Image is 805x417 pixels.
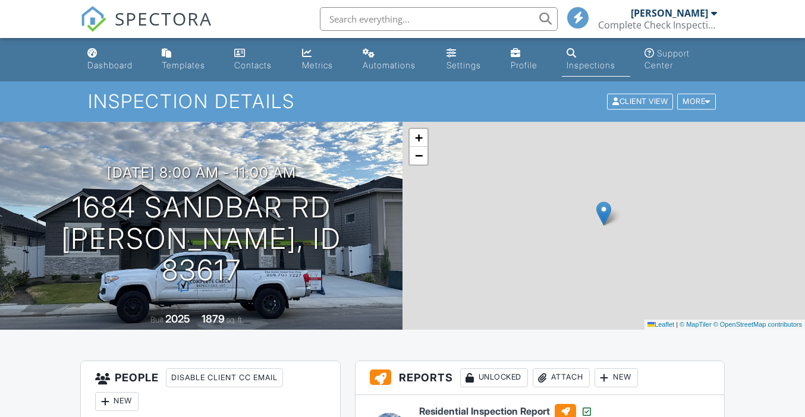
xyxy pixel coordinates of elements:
[157,43,220,77] a: Templates
[95,392,139,411] div: New
[80,6,106,32] img: The Best Home Inspection Software - Spectora
[19,192,383,286] h1: 1684 Sandbar Rd [PERSON_NAME], ID 83617
[647,321,674,328] a: Leaflet
[598,19,717,31] div: Complete Check Inspections, LLC
[607,94,673,110] div: Client View
[446,60,481,70] div: Settings
[676,321,678,328] span: |
[107,165,296,181] h3: [DATE] 8:00 am - 11:00 am
[415,148,423,163] span: −
[320,7,558,31] input: Search everything...
[229,43,288,77] a: Contacts
[202,312,225,325] div: 1879
[644,48,690,70] div: Support Center
[442,43,496,77] a: Settings
[88,91,717,112] h1: Inspection Details
[410,129,427,147] a: Zoom in
[302,60,333,70] div: Metrics
[562,43,630,77] a: Inspections
[162,60,205,70] div: Templates
[150,315,163,324] span: Built
[606,96,676,105] a: Client View
[677,94,716,110] div: More
[410,147,427,165] a: Zoom out
[460,368,528,387] div: Unlocked
[595,368,638,387] div: New
[713,321,802,328] a: © OpenStreetMap contributors
[87,60,133,70] div: Dashboard
[631,7,708,19] div: [PERSON_NAME]
[640,43,722,77] a: Support Center
[83,43,147,77] a: Dashboard
[363,60,416,70] div: Automations
[356,361,724,395] h3: Reports
[506,43,553,77] a: Company Profile
[297,43,348,77] a: Metrics
[567,60,615,70] div: Inspections
[533,368,590,387] div: Attach
[80,16,212,41] a: SPECTORA
[227,315,243,324] span: sq. ft.
[166,368,283,387] div: Disable Client CC Email
[115,6,212,31] span: SPECTORA
[415,130,423,145] span: +
[234,60,272,70] div: Contacts
[511,60,537,70] div: Profile
[680,321,712,328] a: © MapTiler
[596,201,611,226] img: Marker
[358,43,432,77] a: Automations (Basic)
[165,312,190,325] div: 2025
